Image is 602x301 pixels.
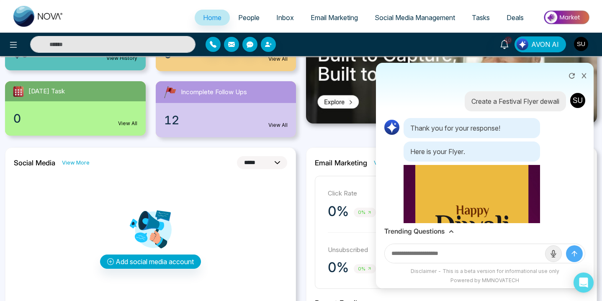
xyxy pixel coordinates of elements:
p: 0% [328,259,349,276]
span: [DATE] Task [28,87,65,96]
button: AVON AI [515,36,566,52]
span: People [238,13,260,22]
a: 10 [494,36,515,51]
span: 0% [354,208,376,217]
a: People [230,10,268,26]
img: Analytics png [130,208,172,250]
span: 0 [13,110,21,127]
a: Tasks [463,10,498,26]
span: Social Media Management [375,13,455,22]
div: Powered by MMNOVATECH [380,277,589,284]
h2: Social Media [14,159,55,167]
a: Inbox [268,10,302,26]
img: followUps.svg [162,85,178,100]
a: View More [62,159,90,167]
a: View History [106,54,137,62]
span: Email Marketing [311,13,358,22]
span: AVON AI [531,39,559,49]
div: Disclaimer - This is a beta version for informational use only [380,268,589,275]
a: Email Marketing [302,10,366,26]
img: User Avatar [569,92,586,109]
img: todayTask.svg [12,85,25,98]
span: Deals [507,13,524,22]
a: View More [374,159,401,167]
p: Thank you for your response! [404,118,540,138]
p: Unsubscribed [328,245,448,255]
img: Market-place.gif [536,8,597,27]
span: 0% [354,264,376,274]
a: View All [118,120,137,127]
div: Open Intercom Messenger [574,273,594,293]
img: . [306,14,597,123]
span: Inbox [276,13,294,22]
a: Social Media Management [366,10,463,26]
span: Incomplete Follow Ups [181,87,247,97]
p: Here is your Flyer. [404,141,540,162]
span: Tasks [472,13,490,22]
span: 10 [504,36,512,44]
span: 12 [164,111,179,129]
h2: Email Marketing [315,159,367,167]
a: View All [268,121,288,129]
span: Home [203,13,221,22]
a: Deals [498,10,532,26]
img: AI Logo [383,119,400,136]
a: View All [268,55,288,63]
img: Nova CRM Logo [13,6,64,27]
a: Incomplete Follow Ups12View All [151,81,301,137]
p: Click Rate [328,189,448,198]
p: Create a Festival Flyer dewali [471,96,559,106]
p: 0% [328,203,349,220]
img: Lead Flow [517,39,528,50]
button: Add social media account [100,255,201,269]
a: Home [195,10,230,26]
img: User Avatar [574,37,588,51]
h3: Trending Questions [384,227,445,235]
